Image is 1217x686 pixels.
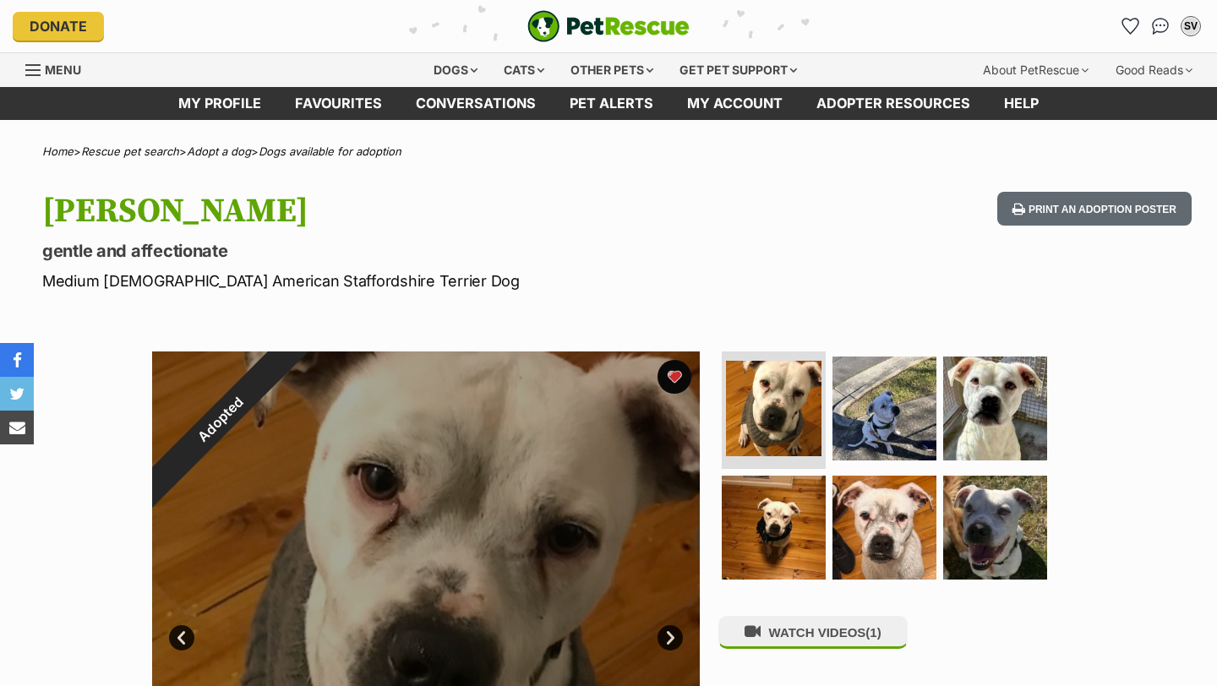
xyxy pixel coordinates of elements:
p: Medium [DEMOGRAPHIC_DATA] American Staffordshire Terrier Dog [42,269,742,292]
img: chat-41dd97257d64d25036548639549fe6c8038ab92f7586957e7f3b1b290dea8141.svg [1152,18,1170,35]
button: My account [1177,13,1204,40]
a: PetRescue [527,10,690,42]
div: Other pets [559,53,665,87]
ul: Account quick links [1116,13,1204,40]
h1: [PERSON_NAME] [42,192,742,231]
span: Menu [45,63,81,77]
a: Home [42,144,74,158]
a: Adopt a dog [187,144,251,158]
button: Print an adoption poster [997,192,1192,226]
a: conversations [399,87,553,120]
img: Photo of Douglas [943,476,1047,580]
button: favourite [658,360,691,394]
div: Dogs [422,53,489,87]
a: Next [658,625,683,651]
img: Photo of Douglas [832,357,936,460]
a: Conversations [1147,13,1174,40]
a: Favourites [278,87,399,120]
a: My account [670,87,800,120]
span: (1) [865,625,881,640]
img: logo-e224e6f780fb5917bec1dbf3a21bbac754714ae5b6737aabdf751b685950b380.svg [527,10,690,42]
a: Prev [169,625,194,651]
img: Photo of Douglas [832,476,936,580]
a: Help [987,87,1056,120]
img: Photo of Douglas [722,476,826,580]
div: SV [1182,18,1199,35]
p: gentle and affectionate [42,239,742,263]
div: Cats [492,53,556,87]
a: Rescue pet search [81,144,179,158]
a: Favourites [1116,13,1143,40]
a: Dogs available for adoption [259,144,401,158]
div: Get pet support [668,53,809,87]
a: Adopter resources [800,87,987,120]
a: Menu [25,53,93,84]
a: My profile [161,87,278,120]
img: Photo of Douglas [726,361,821,456]
div: Good Reads [1104,53,1204,87]
div: About PetRescue [971,53,1100,87]
img: Photo of Douglas [943,357,1047,460]
a: Pet alerts [553,87,670,120]
a: Donate [13,12,104,41]
button: WATCH VIDEOS(1) [718,616,908,649]
div: Adopted [113,313,327,526]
